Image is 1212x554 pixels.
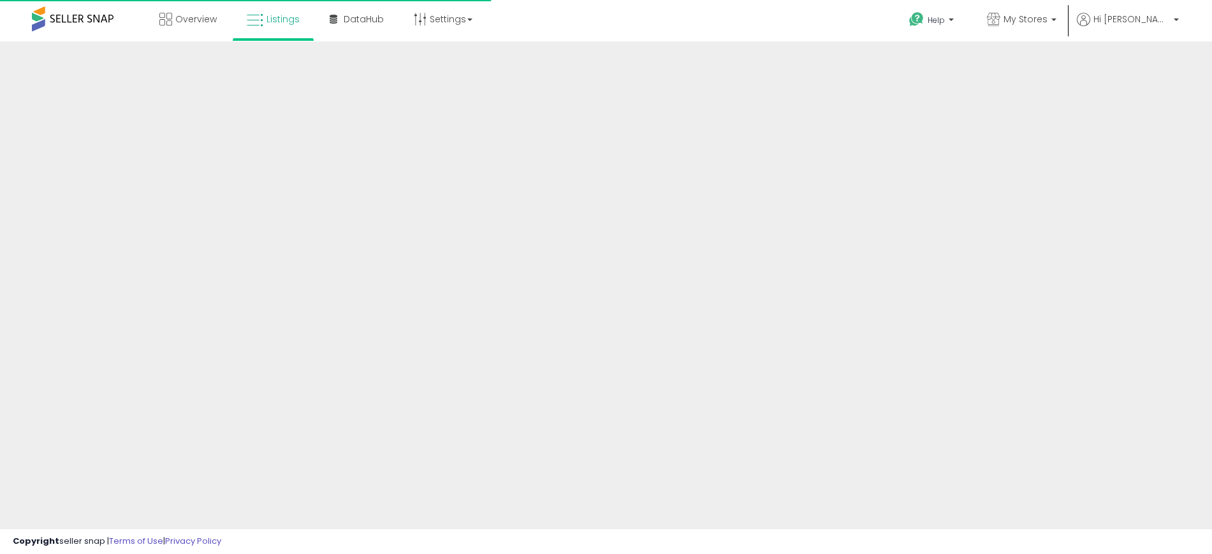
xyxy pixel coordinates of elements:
span: My Stores [1004,13,1048,26]
a: Terms of Use [109,535,163,547]
span: Hi [PERSON_NAME] [1093,13,1170,26]
span: Help [928,15,945,26]
span: Listings [266,13,300,26]
a: Privacy Policy [165,535,221,547]
strong: Copyright [13,535,59,547]
a: Hi [PERSON_NAME] [1077,13,1179,41]
span: Overview [175,13,217,26]
a: Help [899,2,967,41]
span: DataHub [344,13,384,26]
div: seller snap | | [13,536,221,548]
i: Get Help [909,11,924,27]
